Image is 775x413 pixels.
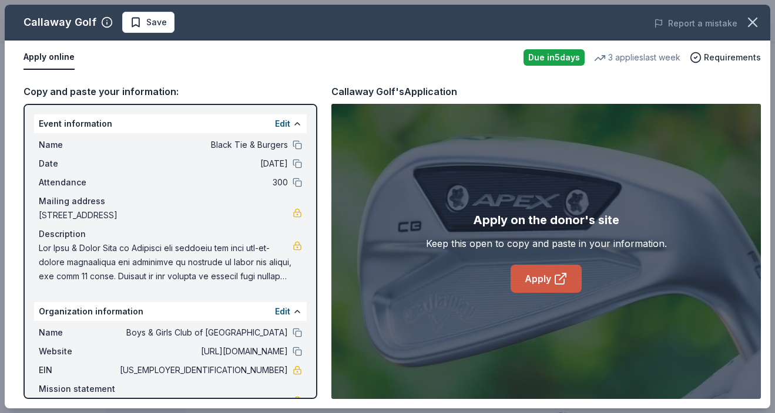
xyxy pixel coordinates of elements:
div: Event information [34,114,307,133]
div: Mailing address [39,194,302,208]
div: Keep this open to copy and paste in your information. [426,236,667,250]
div: Callaway Golf [24,13,96,32]
div: Due in 5 days [524,49,585,66]
a: Apply [511,265,582,293]
span: Date [39,157,118,171]
span: 300 [118,175,288,189]
span: [URL][DOMAIN_NAME] [118,344,288,358]
span: Name [39,138,118,152]
span: Attendance [39,175,118,189]
div: Apply on the donor's site [473,211,619,229]
button: Requirements [690,50,761,65]
button: Save [122,12,175,33]
span: Name [39,326,118,340]
button: Report a mistake [654,16,737,31]
button: Apply online [24,45,75,70]
button: Edit [275,304,290,319]
button: Edit [275,117,290,131]
div: Description [39,227,302,241]
span: Boys & Girls Club of [GEOGRAPHIC_DATA] [118,326,288,340]
span: Black Tie & Burgers [118,138,288,152]
span: [STREET_ADDRESS] [39,208,293,222]
div: 3 applies last week [594,50,680,65]
span: Website [39,344,118,358]
span: [DATE] [118,157,288,171]
span: Requirements [704,50,761,65]
span: Lor Ipsu & Dolor Sita co Adipisci eli seddoeiu tem inci utl-et-dolore magnaaliqua eni adminimve q... [39,241,293,283]
div: Mission statement [39,382,302,396]
div: Callaway Golf's Application [331,84,457,99]
span: EIN [39,363,118,377]
div: Copy and paste your information: [24,84,317,99]
div: Organization information [34,302,307,321]
span: [US_EMPLOYER_IDENTIFICATION_NUMBER] [118,363,288,377]
span: Save [146,15,167,29]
